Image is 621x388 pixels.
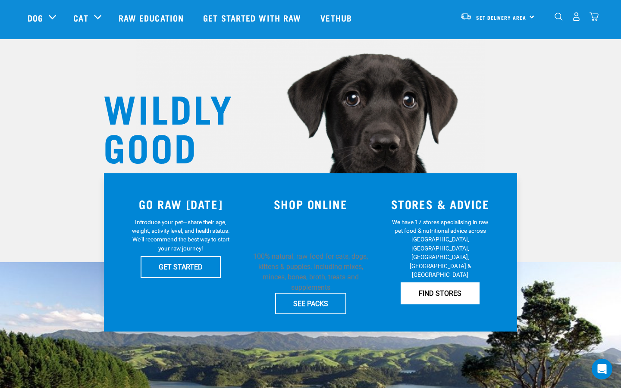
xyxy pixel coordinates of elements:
[194,0,312,35] a: Get started with Raw
[141,256,221,278] a: GET STARTED
[389,218,491,279] p: We have 17 stores specialising in raw pet food & nutritional advice across [GEOGRAPHIC_DATA], [GE...
[251,251,370,293] p: 100% natural, raw food for cats, dogs, kittens & puppies. Including mixes, minces, bones, broth, ...
[73,11,88,24] a: Cat
[460,13,472,20] img: van-moving.png
[130,218,232,253] p: Introduce your pet—share their age, weight, activity level, and health status. We'll recommend th...
[28,11,43,24] a: Dog
[275,293,346,314] a: SEE PACKS
[592,359,612,379] div: Open Intercom Messenger
[251,197,370,211] h3: SHOP ONLINE
[121,197,241,211] h3: GO RAW [DATE]
[103,88,276,204] h1: WILDLY GOOD NUTRITION
[476,16,526,19] span: Set Delivery Area
[380,197,500,211] h3: STORES & ADVICE
[110,0,194,35] a: Raw Education
[555,13,563,21] img: home-icon-1@2x.png
[401,282,480,304] a: FIND STORES
[312,0,363,35] a: Vethub
[572,12,581,21] img: user.png
[590,12,599,21] img: home-icon@2x.png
